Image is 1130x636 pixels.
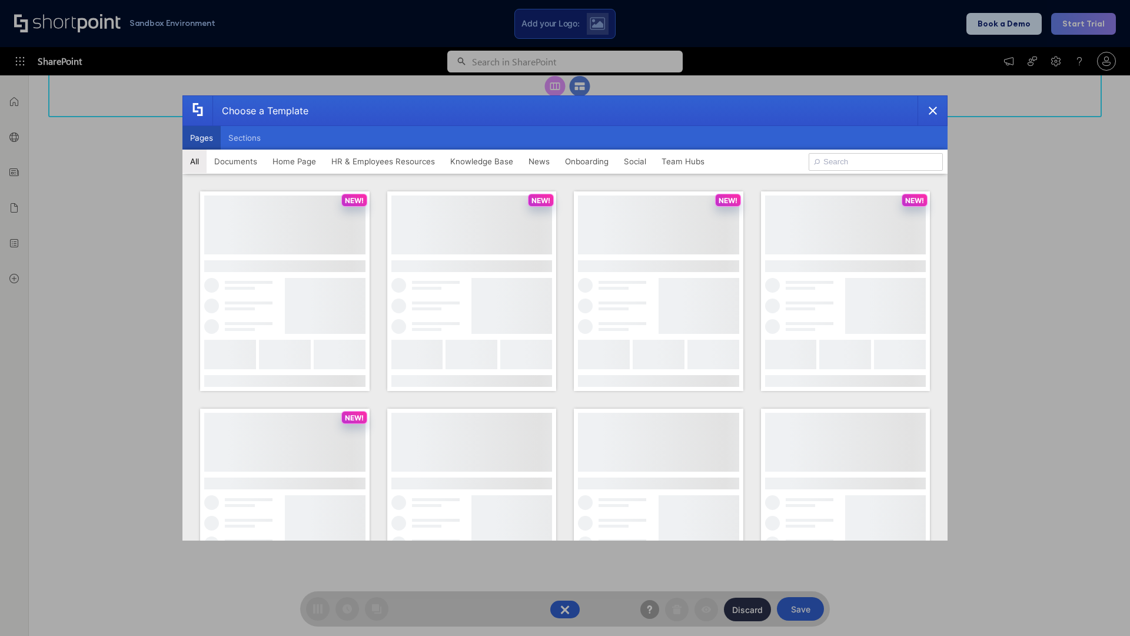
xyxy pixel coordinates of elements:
p: NEW! [905,196,924,205]
p: NEW! [531,196,550,205]
button: Pages [182,126,221,150]
button: Sections [221,126,268,150]
button: HR & Employees Resources [324,150,443,173]
p: NEW! [345,196,364,205]
p: NEW! [345,413,364,422]
button: Onboarding [557,150,616,173]
button: Social [616,150,654,173]
button: Knowledge Base [443,150,521,173]
iframe: Chat Widget [1071,579,1130,636]
button: Home Page [265,150,324,173]
button: All [182,150,207,173]
button: Team Hubs [654,150,712,173]
button: News [521,150,557,173]
p: NEW! [719,196,737,205]
div: template selector [182,95,948,541]
button: Documents [207,150,265,173]
div: Choose a Template [212,96,308,125]
input: Search [809,153,943,171]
